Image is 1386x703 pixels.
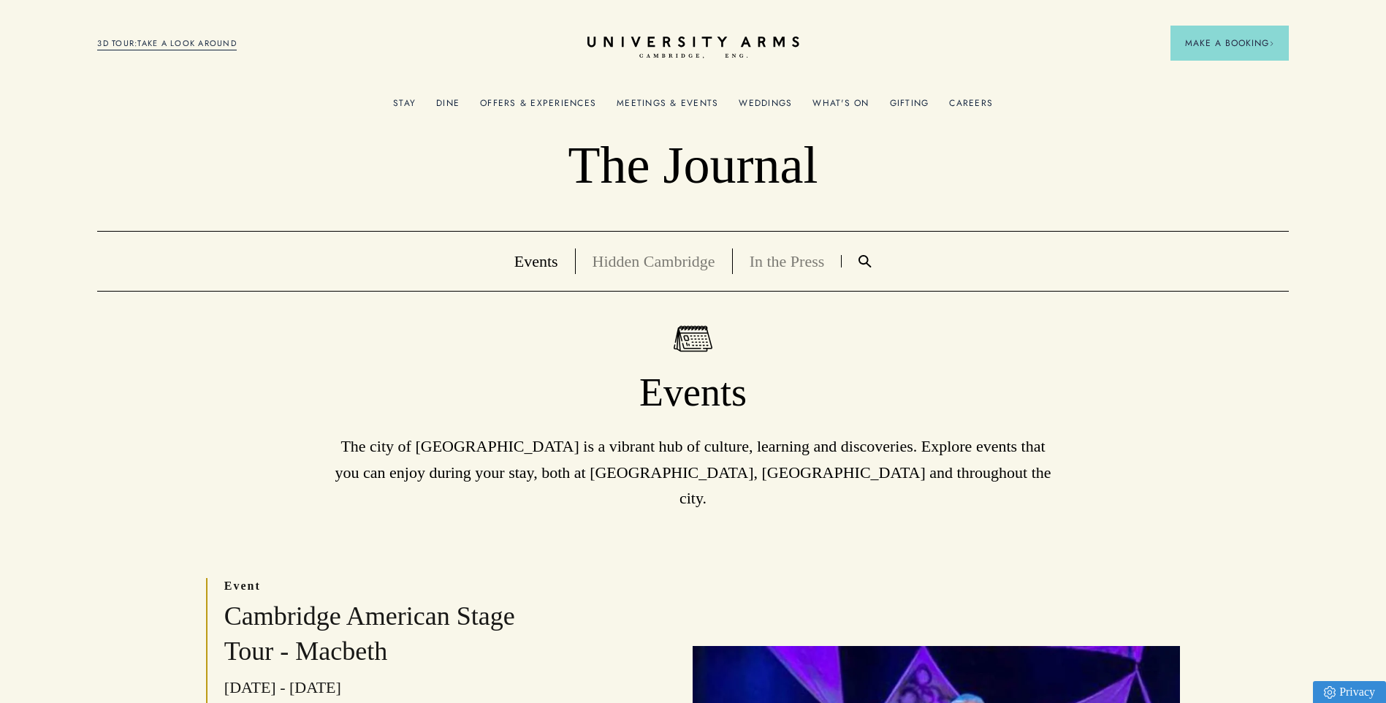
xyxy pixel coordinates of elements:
img: Privacy [1324,686,1336,699]
a: Careers [949,98,993,117]
a: Gifting [890,98,929,117]
a: Dine [436,98,460,117]
button: Make a BookingArrow icon [1170,26,1289,61]
h1: Events [97,369,1288,417]
a: Home [587,37,799,59]
p: The Journal [97,134,1288,197]
a: Search [842,255,888,267]
a: 3D TOUR:TAKE A LOOK AROUND [97,37,237,50]
a: Events [514,252,558,270]
a: What's On [812,98,869,117]
a: Weddings [739,98,792,117]
span: Make a Booking [1185,37,1274,50]
p: [DATE] - [DATE] [224,674,559,700]
p: The city of [GEOGRAPHIC_DATA] is a vibrant hub of culture, learning and discoveries. Explore even... [328,433,1059,511]
a: In the Press [750,252,825,270]
a: Meetings & Events [617,98,718,117]
p: event [224,578,559,594]
h3: Cambridge American Stage Tour - Macbeth [224,599,559,669]
a: Privacy [1313,681,1386,703]
a: event Cambridge American Stage Tour - Macbeth [DATE] - [DATE] [207,578,559,700]
a: Hidden Cambridge [593,252,715,270]
img: Events [674,325,712,352]
a: Stay [393,98,416,117]
img: Search [858,255,872,267]
a: Offers & Experiences [480,98,596,117]
img: Arrow icon [1269,41,1274,46]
